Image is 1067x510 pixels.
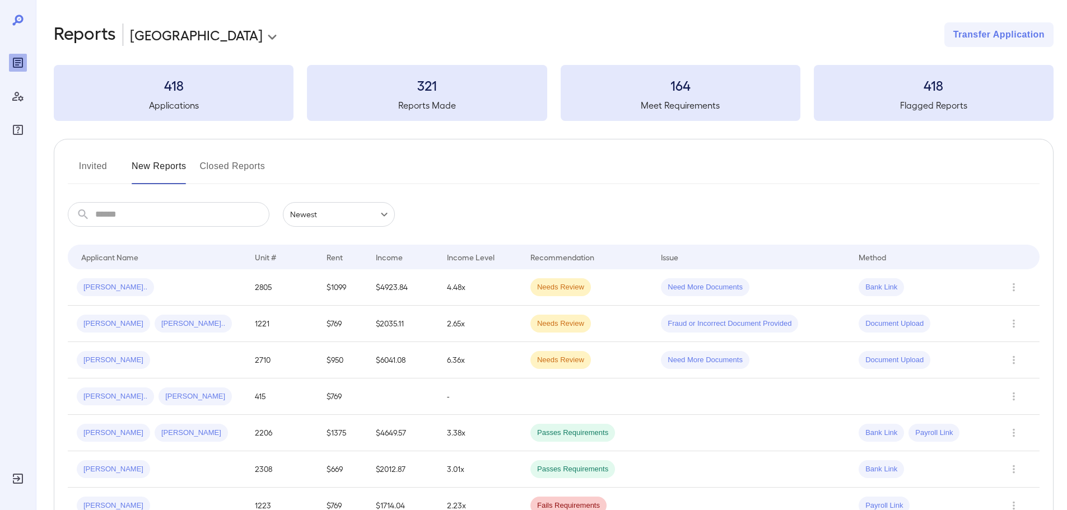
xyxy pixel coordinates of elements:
button: Row Actions [1005,387,1023,405]
h5: Applications [54,99,293,112]
h3: 164 [561,76,800,94]
span: [PERSON_NAME] [77,464,150,475]
span: [PERSON_NAME].. [155,319,232,329]
td: 3.38x [438,415,521,451]
td: $2012.87 [367,451,438,488]
button: New Reports [132,157,187,184]
td: $769 [318,378,367,415]
td: $1099 [318,269,367,306]
button: Row Actions [1005,460,1023,478]
p: [GEOGRAPHIC_DATA] [130,26,263,44]
td: 1221 [246,306,317,342]
button: Row Actions [1005,315,1023,333]
h5: Meet Requirements [561,99,800,112]
span: Document Upload [859,355,930,366]
td: $950 [318,342,367,378]
td: 415 [246,378,317,415]
div: Issue [661,250,679,264]
button: Invited [68,157,118,184]
button: Closed Reports [200,157,265,184]
td: $4649.57 [367,415,438,451]
td: - [438,378,521,415]
h5: Reports Made [307,99,547,112]
div: Income Level [447,250,495,264]
td: 2.65x [438,306,521,342]
span: Fraud or Incorrect Document Provided [661,319,798,329]
span: Document Upload [859,319,930,329]
td: 2805 [246,269,317,306]
span: Need More Documents [661,282,749,293]
div: Log Out [9,470,27,488]
td: 2710 [246,342,317,378]
h3: 418 [54,76,293,94]
div: Unit # [255,250,276,264]
span: [PERSON_NAME] [155,428,228,438]
h2: Reports [54,22,116,47]
span: Passes Requirements [530,464,615,475]
td: 4.48x [438,269,521,306]
summary: 418Applications321Reports Made164Meet Requirements418Flagged Reports [54,65,1054,121]
td: $1375 [318,415,367,451]
button: Row Actions [1005,278,1023,296]
div: Recommendation [530,250,594,264]
td: 2308 [246,451,317,488]
h5: Flagged Reports [814,99,1054,112]
span: [PERSON_NAME] [77,355,150,366]
span: [PERSON_NAME].. [77,282,154,293]
td: $669 [318,451,367,488]
div: Applicant Name [81,250,138,264]
td: $2035.11 [367,306,438,342]
div: Income [376,250,403,264]
td: $6041.08 [367,342,438,378]
span: Need More Documents [661,355,749,366]
div: Manage Users [9,87,27,105]
button: Transfer Application [944,22,1054,47]
span: Bank Link [859,464,904,475]
td: $4923.84 [367,269,438,306]
td: $769 [318,306,367,342]
span: [PERSON_NAME].. [77,391,154,402]
span: Needs Review [530,319,591,329]
h3: 321 [307,76,547,94]
div: Newest [283,202,395,227]
td: 3.01x [438,451,521,488]
td: 6.36x [438,342,521,378]
h3: 418 [814,76,1054,94]
div: Method [859,250,886,264]
div: Reports [9,54,27,72]
span: Payroll Link [908,428,959,438]
span: Bank Link [859,282,904,293]
span: [PERSON_NAME] [159,391,232,402]
span: [PERSON_NAME] [77,428,150,438]
span: Needs Review [530,282,591,293]
span: Passes Requirements [530,428,615,438]
span: Bank Link [859,428,904,438]
button: Row Actions [1005,424,1023,442]
td: 2206 [246,415,317,451]
div: Rent [327,250,344,264]
span: Needs Review [530,355,591,366]
button: Row Actions [1005,351,1023,369]
span: [PERSON_NAME] [77,319,150,329]
div: FAQ [9,121,27,139]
